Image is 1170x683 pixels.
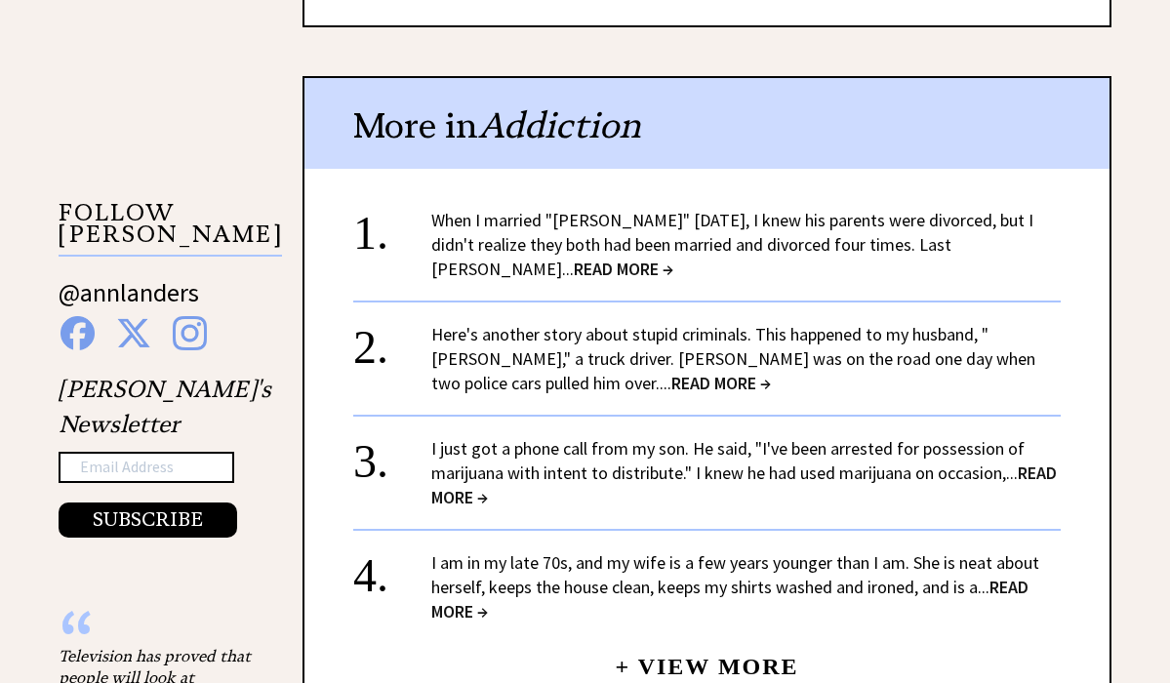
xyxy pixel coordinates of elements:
[431,323,1035,394] a: Here's another story about stupid criminals. This happened to my husband, "[PERSON_NAME]," a truc...
[431,462,1057,508] span: READ MORE →
[353,208,431,244] div: 1.
[59,202,282,258] p: FOLLOW [PERSON_NAME]
[59,276,199,328] a: @annlanders
[304,78,1109,169] div: More in
[59,452,234,483] input: Email Address
[431,209,1033,280] a: When I married "[PERSON_NAME]" [DATE], I knew his parents were divorced, but I didn't realize the...
[61,316,95,350] img: facebook%20blue.png
[615,637,798,679] a: + View More
[478,103,641,147] span: Addiction
[431,576,1029,623] span: READ MORE →
[116,316,151,350] img: x%20blue.png
[59,625,254,645] div: “
[431,551,1039,623] a: I am in my late 70s, and my wife is a few years younger than I am. She is neat about herself, kee...
[574,258,673,280] span: READ MORE →
[431,437,1057,508] a: I just got a phone call from my son. He said, "I've been arrested for possession of marijuana wit...
[353,436,431,472] div: 3.
[671,372,771,394] span: READ MORE →
[353,322,431,358] div: 2.
[59,502,237,538] button: SUBSCRIBE
[173,316,207,350] img: instagram%20blue.png
[353,550,431,586] div: 4.
[59,372,271,538] div: [PERSON_NAME]'s Newsletter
